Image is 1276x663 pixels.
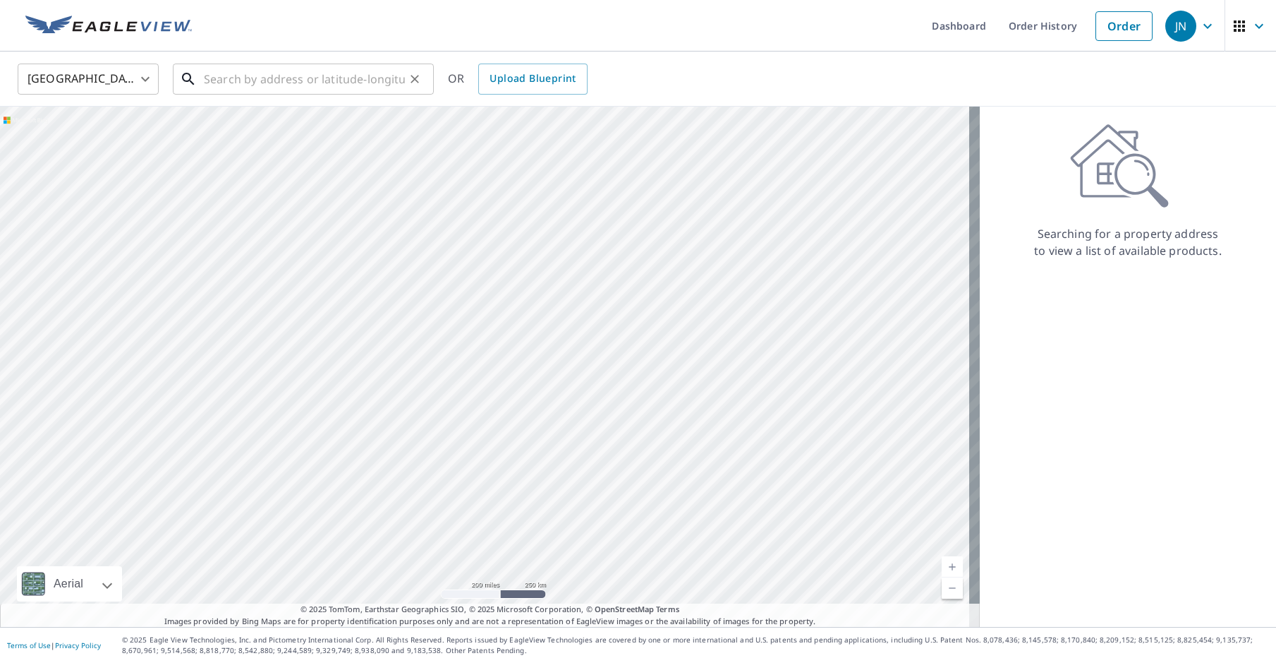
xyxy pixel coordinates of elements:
[18,59,159,99] div: [GEOGRAPHIC_DATA]
[204,59,405,99] input: Search by address or latitude-longitude
[942,556,963,578] a: Current Level 5, Zoom In
[595,604,654,614] a: OpenStreetMap
[7,640,51,650] a: Terms of Use
[7,641,101,650] p: |
[1033,225,1222,259] p: Searching for a property address to view a list of available products.
[49,566,87,602] div: Aerial
[448,64,588,95] div: OR
[17,566,122,602] div: Aerial
[1165,11,1196,42] div: JN
[942,578,963,599] a: Current Level 5, Zoom Out
[55,640,101,650] a: Privacy Policy
[656,604,679,614] a: Terms
[405,69,425,89] button: Clear
[478,64,587,95] a: Upload Blueprint
[490,70,576,88] span: Upload Blueprint
[1095,11,1153,41] a: Order
[300,604,679,616] span: © 2025 TomTom, Earthstar Geographics SIO, © 2025 Microsoft Corporation, ©
[25,16,192,37] img: EV Logo
[122,635,1269,656] p: © 2025 Eagle View Technologies, Inc. and Pictometry International Corp. All Rights Reserved. Repo...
